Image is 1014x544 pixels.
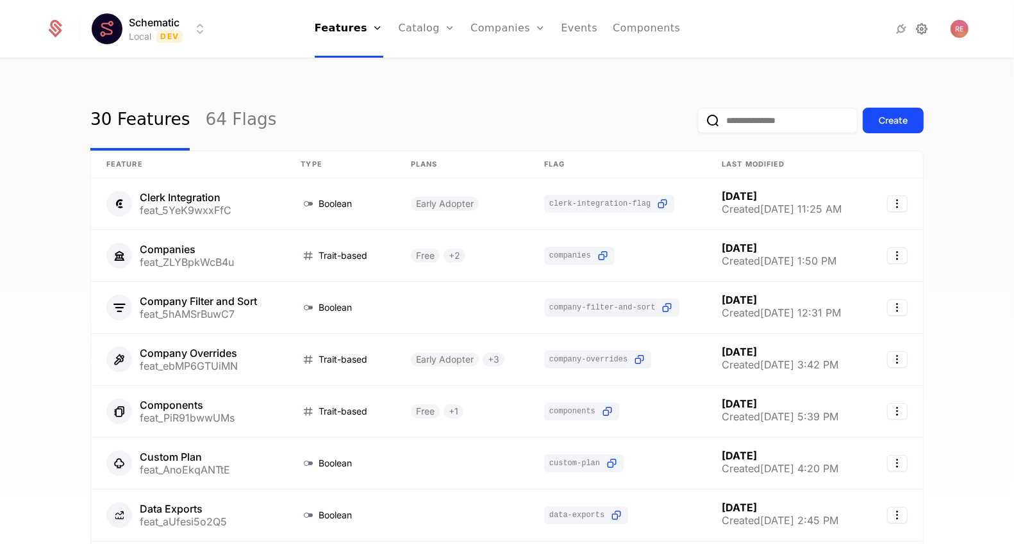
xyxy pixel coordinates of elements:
[887,195,908,212] button: Select action
[129,15,179,30] span: Schematic
[91,151,285,178] th: Feature
[863,108,924,133] button: Create
[205,90,276,151] a: 64 Flags
[894,21,910,37] a: Integrations
[951,20,968,38] img: Ryan Echternacht
[156,30,183,43] span: Dev
[951,20,968,38] button: Open user button
[887,507,908,523] button: Select action
[395,151,529,178] th: Plans
[90,90,190,151] a: 30 Features
[887,455,908,472] button: Select action
[96,15,208,43] button: Select environment
[879,114,908,127] div: Create
[887,351,908,368] button: Select action
[706,151,868,178] th: Last Modified
[529,151,706,178] th: Flag
[887,247,908,264] button: Select action
[915,21,930,37] a: Settings
[887,403,908,420] button: Select action
[887,299,908,316] button: Select action
[129,30,151,43] div: Local
[92,13,122,44] img: Schematic
[285,151,395,178] th: Type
